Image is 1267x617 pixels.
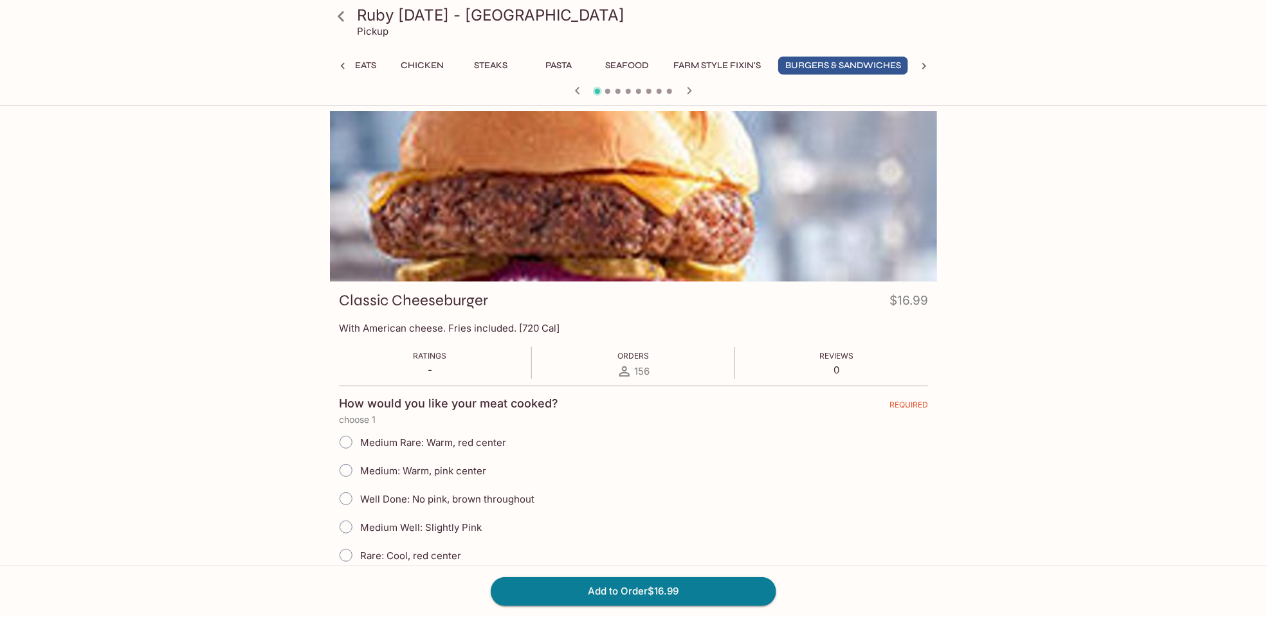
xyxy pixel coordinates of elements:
[339,291,488,310] h3: Classic Cheeseburger
[820,351,854,361] span: Reviews
[360,550,461,562] span: Rare: Cool, red center
[635,365,650,377] span: 156
[530,57,588,75] button: Pasta
[491,577,776,605] button: Add to Order$16.99
[598,57,656,75] button: Seafood
[889,400,928,415] span: REQUIRED
[394,57,451,75] button: Chicken
[339,322,928,334] p: With American cheese. Fries included. [720 Cal]
[617,351,649,361] span: Orders
[339,397,558,411] h4: How would you like your meat cooked?
[414,351,447,361] span: Ratings
[360,521,482,533] span: Medium Well: Slightly Pink
[339,415,928,425] p: choose 1
[360,436,506,449] span: Medium Rare: Warm, red center
[666,57,768,75] button: Farm Style Fixin's
[778,57,908,75] button: Burgers & Sandwiches
[330,111,937,282] div: Classic Cheeseburger
[357,5,932,25] h3: Ruby [DATE] - [GEOGRAPHIC_DATA]
[360,465,486,477] span: Medium: Warm, pink center
[357,25,388,37] p: Pickup
[820,364,854,376] p: 0
[360,493,534,505] span: Well Done: No pink, brown throughout
[889,291,928,316] h4: $16.99
[462,57,520,75] button: Steaks
[414,364,447,376] p: -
